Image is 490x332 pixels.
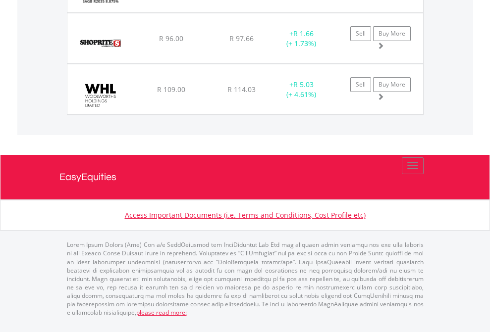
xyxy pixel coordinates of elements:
div: + (+ 4.61%) [271,80,332,99]
span: R 114.03 [227,85,256,94]
img: EQU.ZA.SHP.png [72,26,128,61]
a: Buy More [373,77,411,92]
a: EasyEquities [59,155,431,199]
a: Sell [350,26,371,41]
span: R 1.66 [293,29,314,38]
div: + (+ 1.73%) [271,29,332,48]
img: EQU.ZA.WHL.png [72,77,128,112]
a: please read more: [136,308,187,317]
a: Access Important Documents (i.e. Terms and Conditions, Cost Profile etc) [125,210,366,220]
p: Lorem Ipsum Dolors (Ame) Con a/e SeddOeiusmod tem InciDiduntut Lab Etd mag aliquaen admin veniamq... [67,240,424,317]
a: Buy More [373,26,411,41]
a: Sell [350,77,371,92]
span: R 97.66 [229,34,254,43]
span: R 109.00 [157,85,185,94]
span: R 96.00 [159,34,183,43]
span: R 5.03 [293,80,314,89]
